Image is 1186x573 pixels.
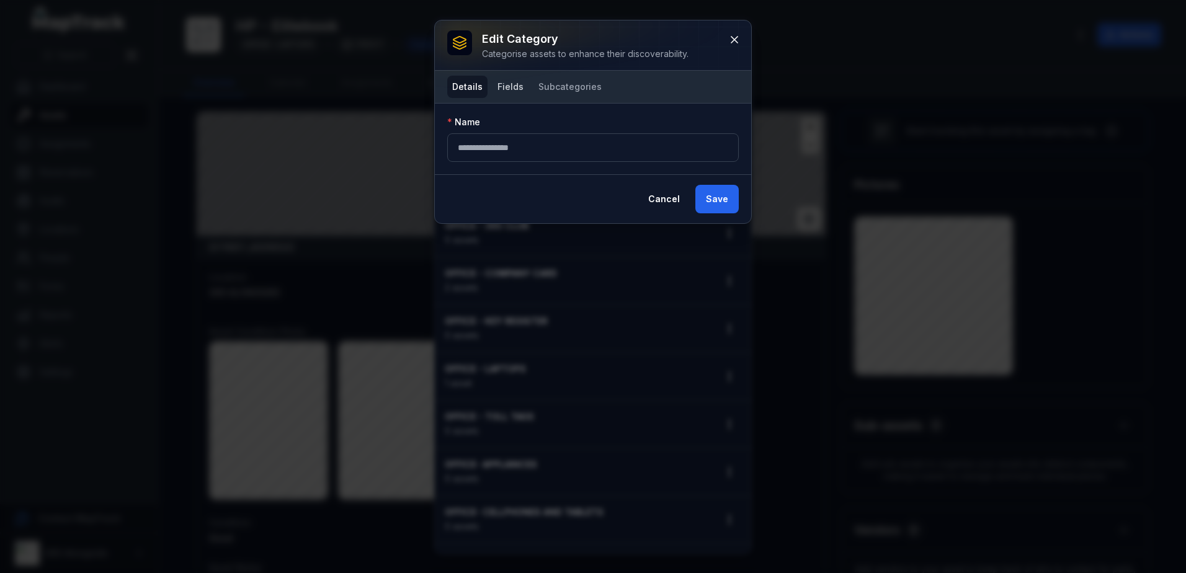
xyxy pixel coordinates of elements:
[493,76,528,98] button: Fields
[447,116,480,128] label: Name
[638,185,690,213] button: Cancel
[482,48,689,60] div: Categorise assets to enhance their discoverability.
[482,30,689,48] h3: Edit category
[695,185,739,213] button: Save
[447,76,488,98] button: Details
[533,76,607,98] button: Subcategories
